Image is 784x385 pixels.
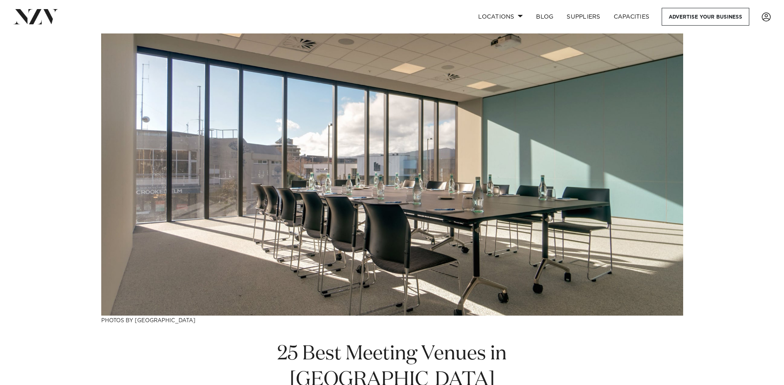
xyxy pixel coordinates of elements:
a: Locations [472,8,529,26]
img: nzv-logo.png [13,9,58,24]
a: BLOG [529,8,560,26]
a: Capacities [607,8,656,26]
a: SUPPLIERS [560,8,607,26]
h3: Photos by [GEOGRAPHIC_DATA] [101,316,683,324]
img: 25 Best Meeting Venues in Wellington [101,33,683,316]
a: Advertise your business [662,8,749,26]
